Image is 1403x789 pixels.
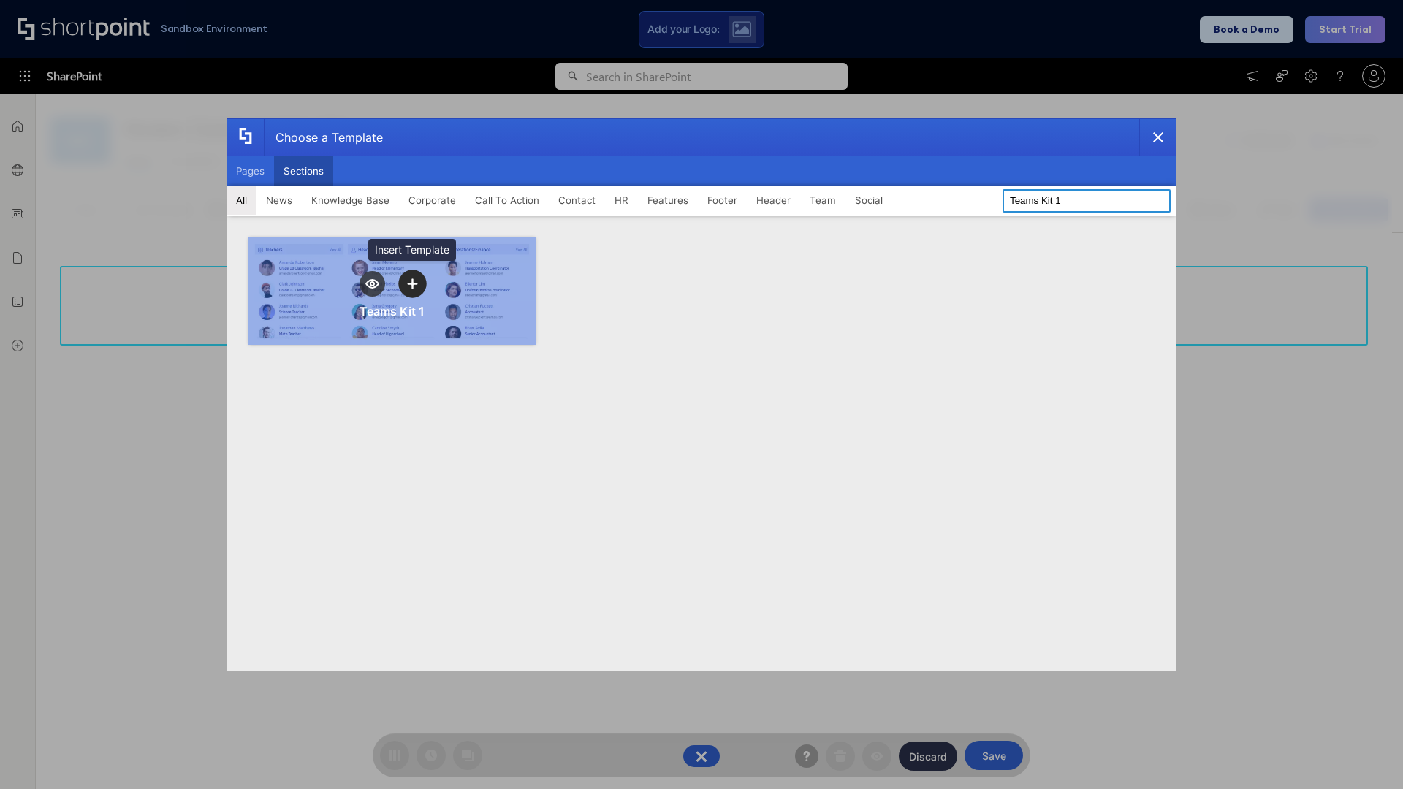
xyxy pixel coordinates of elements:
button: Corporate [399,186,465,215]
button: Call To Action [465,186,549,215]
button: HR [605,186,638,215]
button: Contact [549,186,605,215]
div: template selector [227,118,1176,671]
div: Teams Kit 1 [360,304,425,319]
button: Features [638,186,698,215]
button: Footer [698,186,747,215]
button: Social [845,186,892,215]
button: News [256,186,302,215]
button: All [227,186,256,215]
iframe: Chat Widget [1330,719,1403,789]
input: Search [1003,189,1171,213]
div: Choose a Template [264,119,383,156]
button: Team [800,186,845,215]
button: Knowledge Base [302,186,399,215]
button: Sections [274,156,333,186]
button: Header [747,186,800,215]
button: Pages [227,156,274,186]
